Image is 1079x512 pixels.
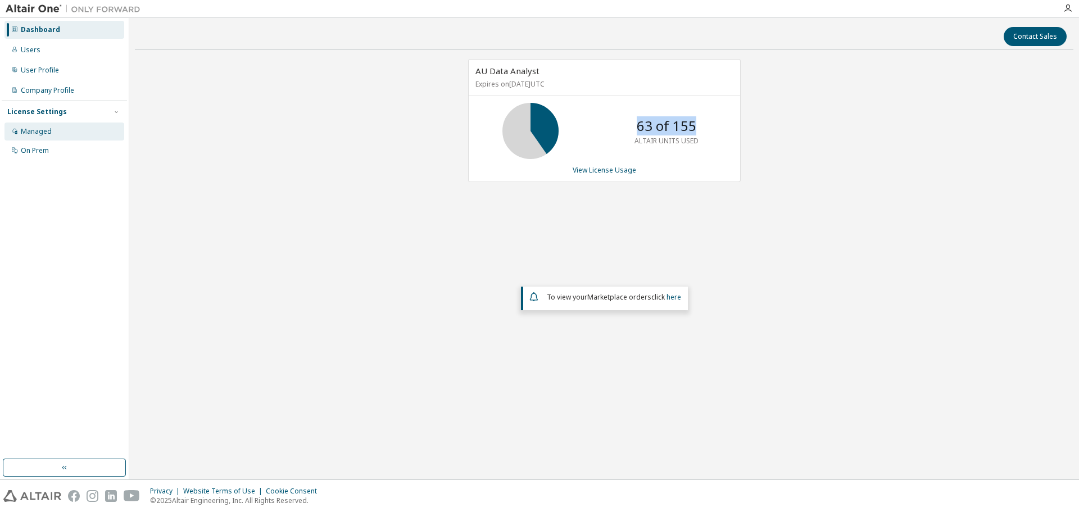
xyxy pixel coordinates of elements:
[3,490,61,502] img: altair_logo.svg
[475,79,731,89] p: Expires on [DATE] UTC
[183,487,266,496] div: Website Terms of Use
[667,292,681,302] a: here
[87,490,98,502] img: instagram.svg
[637,116,696,135] p: 63 of 155
[634,136,699,146] p: ALTAIR UNITS USED
[1004,27,1067,46] button: Contact Sales
[573,165,636,175] a: View License Usage
[21,25,60,34] div: Dashboard
[150,496,324,505] p: © 2025 Altair Engineering, Inc. All Rights Reserved.
[587,292,651,302] em: Marketplace orders
[21,146,49,155] div: On Prem
[150,487,183,496] div: Privacy
[21,127,52,136] div: Managed
[547,292,681,302] span: To view your click
[105,490,117,502] img: linkedin.svg
[475,65,539,76] span: AU Data Analyst
[124,490,140,502] img: youtube.svg
[21,86,74,95] div: Company Profile
[21,46,40,55] div: Users
[7,107,67,116] div: License Settings
[266,487,324,496] div: Cookie Consent
[68,490,80,502] img: facebook.svg
[21,66,59,75] div: User Profile
[6,3,146,15] img: Altair One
